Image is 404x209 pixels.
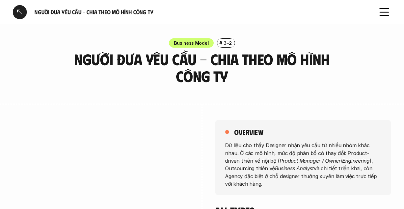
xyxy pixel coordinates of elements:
[280,157,340,164] em: Product Manager / Owner
[342,157,370,164] em: Engineering
[224,40,232,46] p: 3-2
[174,40,209,46] p: Business Model
[34,8,370,16] h6: Người đưa yêu cầu - Chia theo mô hình công ty
[219,41,222,45] h6: #
[66,51,338,85] h3: Người đưa yêu cầu - Chia theo mô hình công ty
[275,165,314,171] em: Business Analyst
[234,128,263,136] h5: overview
[225,141,381,187] p: Dữ liệu cho thấy Designer nhận yêu cầu từ nhiều nhóm khác nhau. Ở các mô hình, mức độ phân bổ có ...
